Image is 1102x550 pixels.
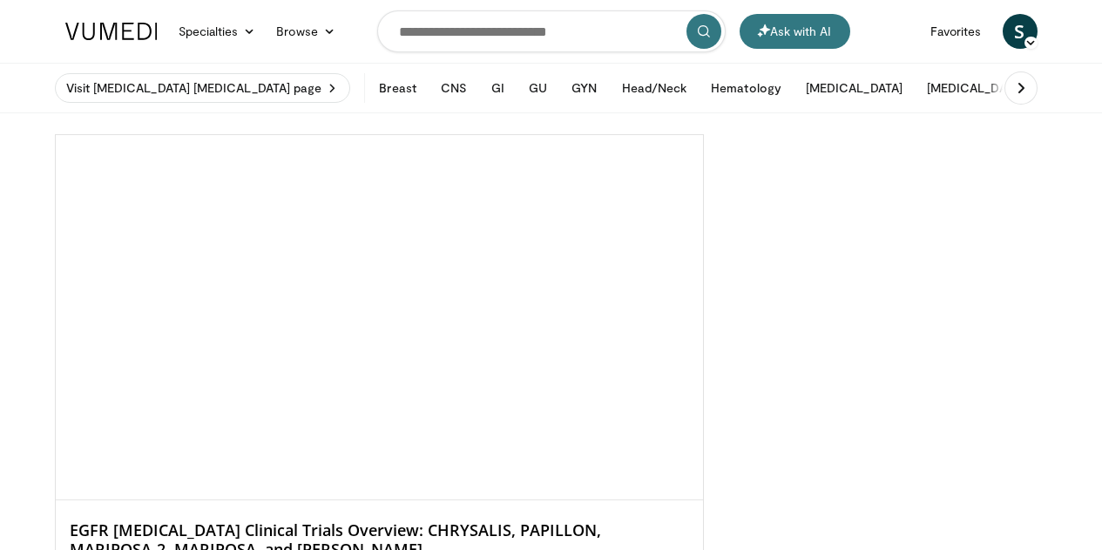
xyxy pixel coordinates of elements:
[55,73,351,103] a: Visit [MEDICAL_DATA] [MEDICAL_DATA] page
[795,71,913,105] button: [MEDICAL_DATA]
[430,71,477,105] button: CNS
[518,71,558,105] button: GU
[377,10,726,52] input: Search topics, interventions
[916,71,1034,105] button: [MEDICAL_DATA]
[920,14,992,49] a: Favorites
[612,71,698,105] button: Head/Neck
[368,71,426,105] button: Breast
[561,71,607,105] button: GYN
[266,14,346,49] a: Browse
[700,71,792,105] button: Hematology
[740,14,850,49] button: Ask with AI
[56,135,703,500] video-js: Video Player
[65,23,158,40] img: VuMedi Logo
[752,134,1013,352] iframe: Advertisement
[1003,14,1038,49] a: S
[481,71,515,105] button: GI
[168,14,267,49] a: Specialties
